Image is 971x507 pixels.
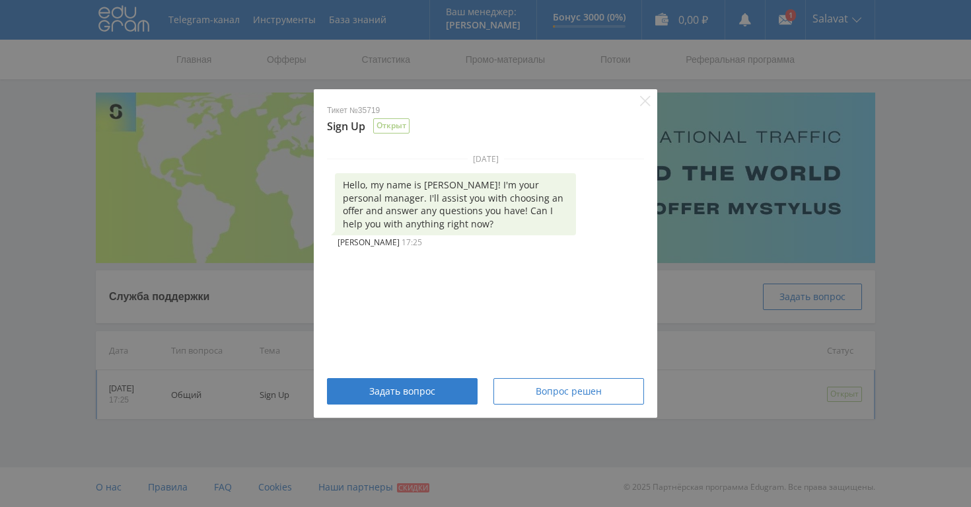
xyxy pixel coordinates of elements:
p: Тикет №35719 [327,105,644,116]
div: Открыт [373,118,410,134]
span: [PERSON_NAME] [338,237,402,248]
button: Задать вопрос [327,378,478,405]
div: Hello, my name is [PERSON_NAME]! I'm your personal manager. I'll assist you with choosing an offe... [335,173,576,235]
span: 17:25 [402,237,422,248]
span: Вопрос решен [536,386,602,397]
button: Вопрос решен [493,378,644,405]
button: Close [640,96,651,106]
span: [DATE] [468,155,504,164]
div: Sign Up [327,105,644,135]
span: Задать вопрос [369,386,435,397]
